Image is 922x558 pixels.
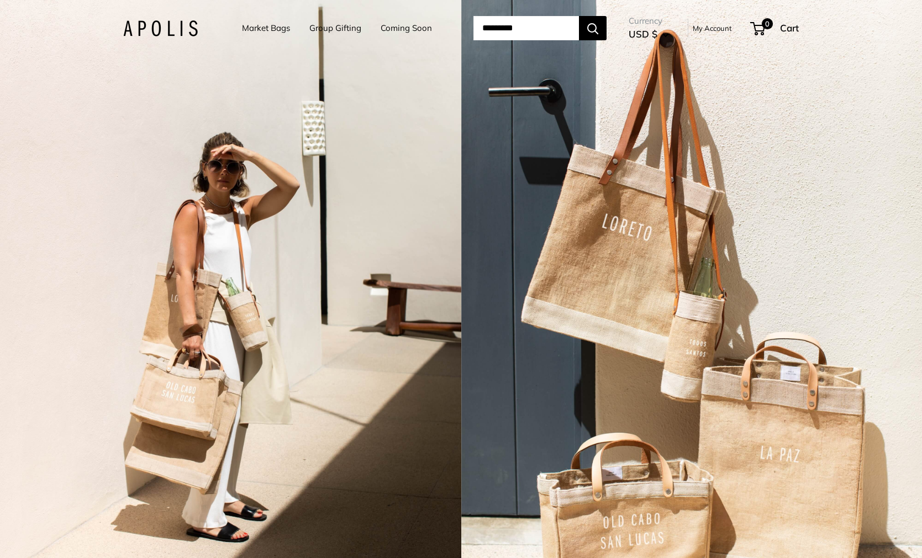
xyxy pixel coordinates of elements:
a: Market Bags [242,20,290,36]
button: Search [579,16,607,40]
span: 0 [762,18,773,29]
a: Coming Soon [381,20,432,36]
a: 0 Cart [751,19,799,37]
img: Apolis [123,20,198,36]
span: Currency [629,13,669,29]
input: Search... [473,16,579,40]
span: Cart [780,22,799,34]
a: Group Gifting [309,20,361,36]
button: USD $ [629,25,669,43]
a: My Account [693,22,732,35]
span: USD $ [629,28,657,40]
